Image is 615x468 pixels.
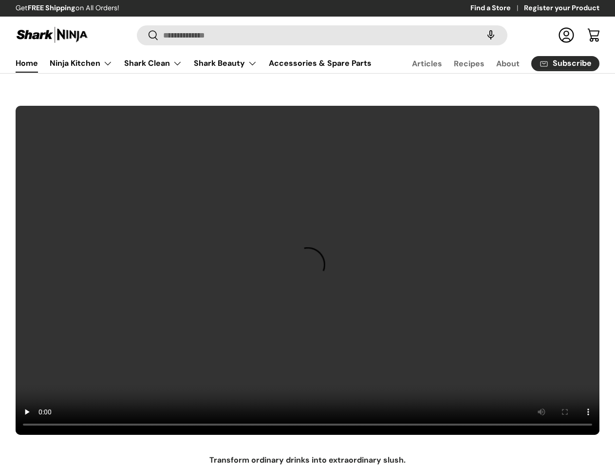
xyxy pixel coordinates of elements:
[16,3,119,14] p: Get on All Orders!
[28,3,75,12] strong: FREE Shipping
[531,56,599,71] a: Subscribe
[124,54,182,73] a: Shark Clean
[470,3,524,14] a: Find a Store
[269,54,372,73] a: Accessories & Spare Parts
[553,59,592,67] span: Subscribe
[16,454,599,466] p: Transform ordinary drinks into extraordinary slush.
[389,54,599,73] nav: Secondary
[524,3,599,14] a: Register your Product
[44,54,118,73] summary: Ninja Kitchen
[475,24,506,46] speech-search-button: Search by voice
[16,25,89,44] img: Shark Ninja Philippines
[16,54,372,73] nav: Primary
[50,54,112,73] a: Ninja Kitchen
[412,54,442,73] a: Articles
[194,54,257,73] a: Shark Beauty
[454,54,485,73] a: Recipes
[496,54,520,73] a: About
[118,54,188,73] summary: Shark Clean
[188,54,263,73] summary: Shark Beauty
[16,54,38,73] a: Home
